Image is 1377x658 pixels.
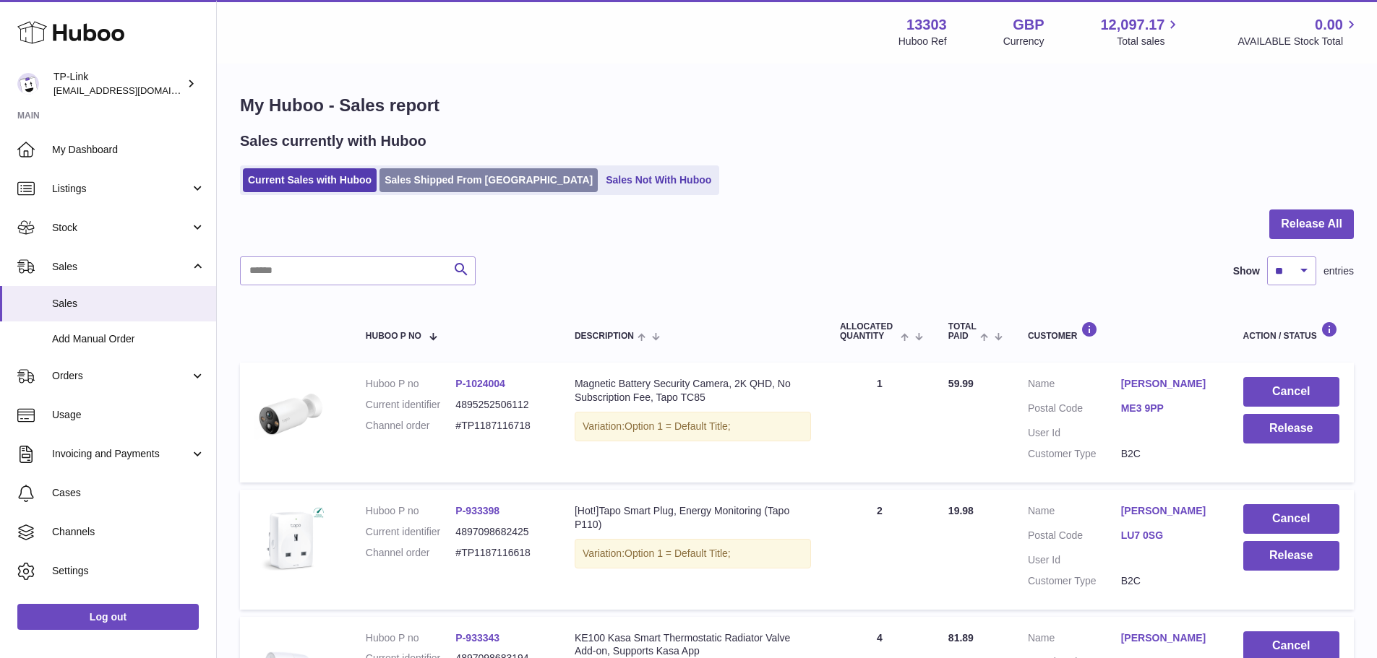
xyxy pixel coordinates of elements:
[366,525,456,539] dt: Current identifier
[366,398,456,412] dt: Current identifier
[455,525,546,539] dd: 4897098682425
[366,332,421,341] span: Huboo P no
[1028,426,1121,440] dt: User Id
[455,398,546,412] dd: 4895252506112
[575,504,811,532] div: [Hot!]Tapo Smart Plug, Energy Monitoring (Tapo P110)
[1121,447,1214,461] dd: B2C
[1121,529,1214,542] a: LU7 0SG
[1324,264,1354,278] span: entries
[455,505,499,516] a: P-933398
[601,168,716,192] a: Sales Not With Huboo
[1243,414,1339,443] button: Release
[1243,541,1339,571] button: Release
[52,182,190,196] span: Listings
[366,504,456,518] dt: Huboo P no
[455,378,505,389] a: P-1024004
[17,73,39,95] img: internalAdmin-13303@internal.huboo.com
[1013,15,1044,35] strong: GBP
[52,297,205,311] span: Sales
[625,420,731,432] span: Option 1 = Default Title;
[1028,402,1121,419] dt: Postal Code
[254,504,327,576] img: Tapo-P110_UK_1.0_1909_English_01_large_1569563931592x.jpg
[575,377,811,404] div: Magnetic Battery Security Camera, 2K QHD, No Subscription Fee, Tapo TC85
[625,547,731,559] span: Option 1 = Default Title;
[1233,264,1260,278] label: Show
[575,332,634,341] span: Description
[17,604,199,630] a: Log out
[240,94,1354,117] h1: My Huboo - Sales report
[1121,402,1214,415] a: ME3 9PP
[52,486,205,500] span: Cases
[455,419,546,433] dd: #TP1187116718
[1243,504,1339,534] button: Cancel
[52,143,205,157] span: My Dashboard
[1117,35,1181,48] span: Total sales
[825,363,934,482] td: 1
[52,221,190,235] span: Stock
[1028,529,1121,546] dt: Postal Code
[1121,574,1214,588] dd: B2C
[53,70,184,98] div: TP-Link
[1121,504,1214,518] a: [PERSON_NAME]
[52,447,190,461] span: Invoicing and Payments
[455,546,546,560] dd: #TP1187116618
[379,168,598,192] a: Sales Shipped From [GEOGRAPHIC_DATA]
[825,490,934,610] td: 2
[948,632,974,644] span: 81.89
[840,322,897,341] span: ALLOCATED Quantity
[1028,321,1214,341] div: Customer
[1028,377,1121,394] dt: Name
[948,378,974,389] span: 59.99
[366,631,456,645] dt: Huboo P no
[1100,15,1181,48] a: 12,097.17 Total sales
[898,35,947,48] div: Huboo Ref
[1243,321,1339,341] div: Action / Status
[1003,35,1044,48] div: Currency
[1315,15,1343,35] span: 0.00
[52,525,205,539] span: Channels
[52,564,205,578] span: Settings
[455,632,499,644] a: P-933343
[575,539,811,568] div: Variation:
[575,412,811,441] div: Variation:
[1028,574,1121,588] dt: Customer Type
[1269,209,1354,239] button: Release All
[52,408,205,422] span: Usage
[1028,504,1121,521] dt: Name
[52,260,190,274] span: Sales
[1028,447,1121,461] dt: Customer Type
[243,168,377,192] a: Current Sales with Huboo
[1121,377,1214,391] a: [PERSON_NAME]
[1028,553,1121,567] dt: User Id
[366,546,456,560] dt: Channel order
[948,505,974,516] span: 19.98
[906,15,947,35] strong: 13303
[254,377,327,449] img: 02_large_20230829073438z.jpg
[1028,631,1121,649] dt: Name
[1237,15,1360,48] a: 0.00 AVAILABLE Stock Total
[1237,35,1360,48] span: AVAILABLE Stock Total
[52,369,190,383] span: Orders
[948,322,977,341] span: Total paid
[1121,631,1214,645] a: [PERSON_NAME]
[52,332,205,346] span: Add Manual Order
[1100,15,1164,35] span: 12,097.17
[366,419,456,433] dt: Channel order
[366,377,456,391] dt: Huboo P no
[1243,377,1339,407] button: Cancel
[240,131,426,151] h2: Sales currently with Huboo
[53,85,213,96] span: [EMAIL_ADDRESS][DOMAIN_NAME]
